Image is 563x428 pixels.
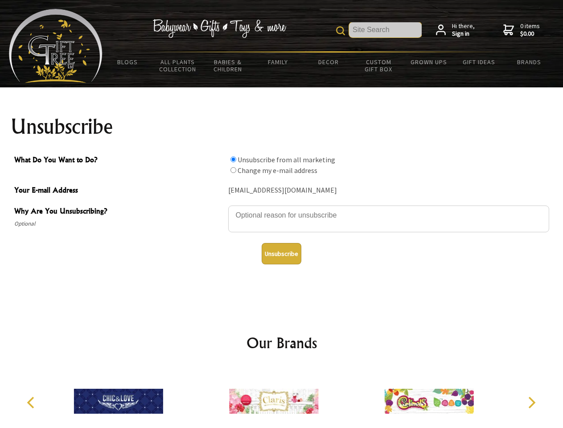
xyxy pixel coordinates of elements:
span: 0 items [520,22,540,38]
a: Gift Ideas [454,53,504,71]
img: product search [336,26,345,35]
div: [EMAIL_ADDRESS][DOMAIN_NAME] [228,184,549,198]
textarea: Why Are You Unsubscribing? [228,206,549,232]
a: Brands [504,53,555,71]
a: Family [253,53,304,71]
strong: $0.00 [520,30,540,38]
a: Custom Gift Box [353,53,404,78]
strong: Sign in [452,30,475,38]
h2: Our Brands [18,332,546,354]
input: What Do You Want to Do? [230,167,236,173]
span: Why Are You Unsubscribing? [14,206,224,218]
span: What Do You Want to Do? [14,154,224,167]
h1: Unsubscribe [11,116,553,137]
button: Previous [22,393,42,412]
span: Optional [14,218,224,229]
img: Babywear - Gifts - Toys & more [152,19,286,38]
img: Babyware - Gifts - Toys and more... [9,9,103,83]
a: Babies & Children [203,53,253,78]
a: Hi there,Sign in [436,22,475,38]
button: Next [522,393,541,412]
a: Decor [303,53,353,71]
a: All Plants Collection [153,53,203,78]
label: Unsubscribe from all marketing [238,155,335,164]
span: Hi there, [452,22,475,38]
a: BLOGS [103,53,153,71]
a: 0 items$0.00 [503,22,540,38]
label: Change my e-mail address [238,166,317,175]
input: Site Search [349,22,422,37]
span: Your E-mail Address [14,185,224,198]
input: What Do You Want to Do? [230,156,236,162]
button: Unsubscribe [262,243,301,264]
a: Grown Ups [403,53,454,71]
